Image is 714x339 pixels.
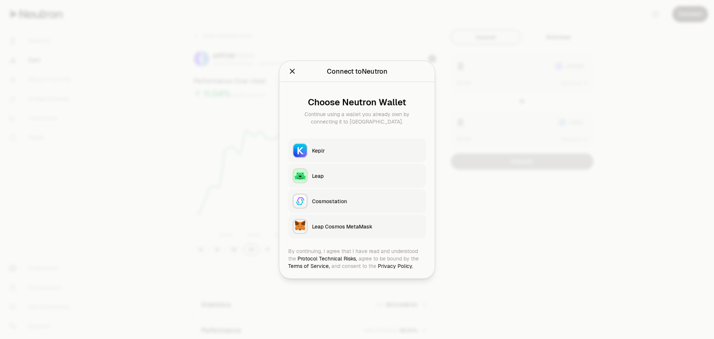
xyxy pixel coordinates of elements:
img: Leap [293,169,307,182]
button: Leap Cosmos MetaMaskLeap Cosmos MetaMask [288,214,426,238]
a: Protocol Technical Risks, [297,255,357,262]
div: Cosmostation [312,197,421,205]
a: Privacy Policy. [378,262,413,269]
img: Keplr [293,144,307,157]
div: Keplr [312,147,421,154]
div: Choose Neutron Wallet [294,97,420,107]
button: LeapLeap [288,164,426,188]
img: Leap Cosmos MetaMask [293,220,307,233]
button: KeplrKeplr [288,138,426,162]
button: Close [288,66,296,76]
div: Leap Cosmos MetaMask [312,223,421,230]
div: By continuing, I agree that I have read and understood the agree to be bound by the and consent t... [288,247,426,269]
button: CosmostationCosmostation [288,189,426,213]
div: Connect to Neutron [327,66,387,76]
div: Continue using a wallet you already own by connecting it to [GEOGRAPHIC_DATA]. [294,110,420,125]
img: Cosmostation [293,194,307,208]
div: Leap [312,172,421,179]
a: Terms of Service, [288,262,330,269]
